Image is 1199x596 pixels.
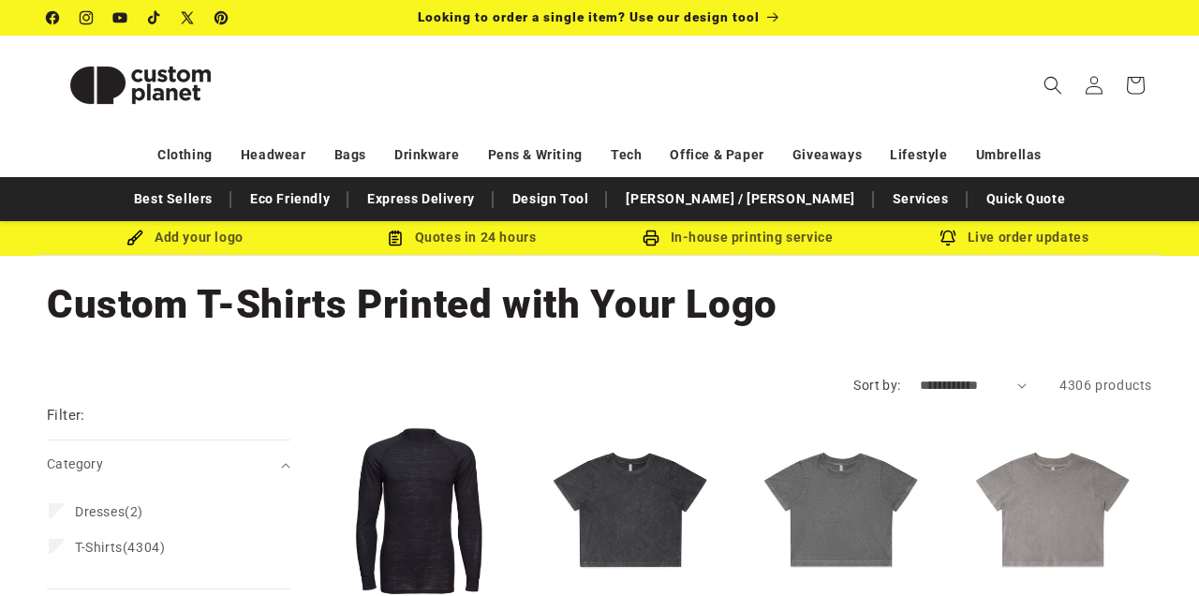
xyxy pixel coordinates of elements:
[334,139,366,171] a: Bags
[853,378,900,393] label: Sort by:
[323,226,599,249] div: Quotes in 24 hours
[876,226,1152,249] div: Live order updates
[47,440,290,488] summary: Category (0 selected)
[940,230,956,246] img: Order updates
[40,36,242,134] a: Custom Planet
[883,183,958,216] a: Services
[75,539,165,556] span: (4304)
[126,230,143,246] img: Brush Icon
[47,279,1152,330] h1: Custom T-Shirts Printed with Your Logo
[75,540,123,555] span: T-Shirts
[358,183,484,216] a: Express Delivery
[616,183,864,216] a: [PERSON_NAME] / [PERSON_NAME]
[125,183,222,216] a: Best Sellers
[75,504,125,519] span: Dresses
[792,139,862,171] a: Giveaways
[488,139,583,171] a: Pens & Writing
[977,183,1075,216] a: Quick Quote
[241,183,339,216] a: Eco Friendly
[599,226,876,249] div: In-house printing service
[503,183,599,216] a: Design Tool
[47,456,103,471] span: Category
[47,405,85,426] h2: Filter:
[611,139,642,171] a: Tech
[75,503,143,520] span: (2)
[890,139,947,171] a: Lifestyle
[47,226,323,249] div: Add your logo
[643,230,659,246] img: In-house printing
[1032,65,1073,106] summary: Search
[1059,378,1152,393] span: 4306 products
[241,139,306,171] a: Headwear
[387,230,404,246] img: Order Updates Icon
[157,139,213,171] a: Clothing
[394,139,459,171] a: Drinkware
[47,43,234,127] img: Custom Planet
[418,9,760,24] span: Looking to order a single item? Use our design tool
[976,139,1042,171] a: Umbrellas
[670,139,763,171] a: Office & Paper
